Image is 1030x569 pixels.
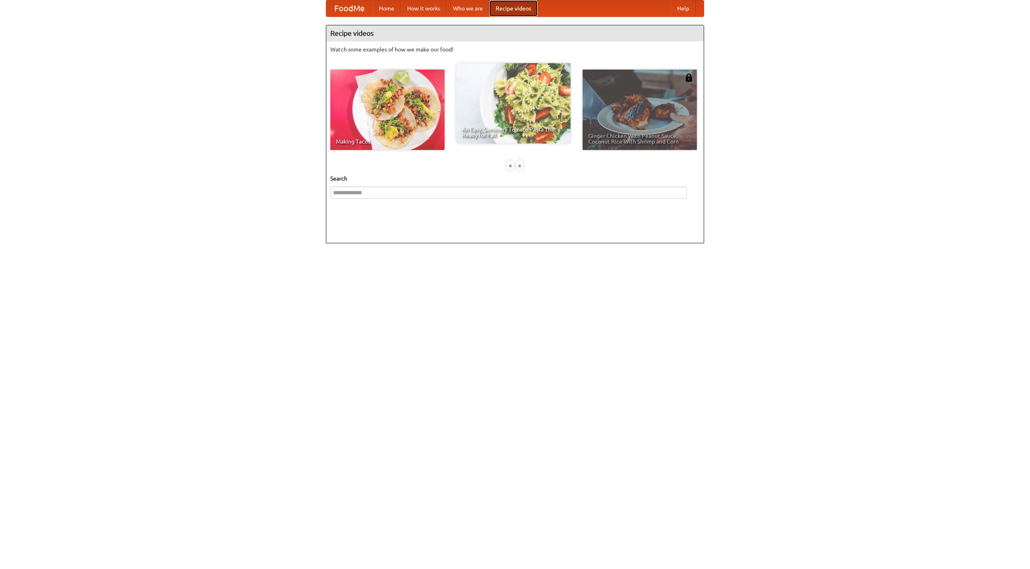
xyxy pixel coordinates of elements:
a: FoodMe [326,0,373,16]
a: Recipe videos [489,0,538,16]
div: » [516,160,523,170]
img: 483408.png [685,74,693,82]
a: Who we are [447,0,489,16]
span: Making Tacos [336,139,439,144]
a: An Easy, Summery Tomato Pasta That's Ready for Fall [456,63,571,144]
a: How it works [401,0,447,16]
a: Making Tacos [330,70,445,150]
h5: Search [330,175,700,183]
a: Help [671,0,696,16]
span: An Easy, Summery Tomato Pasta That's Ready for Fall [462,127,565,138]
div: « [507,160,514,170]
p: Watch some examples of how we make our food! [330,45,700,53]
h4: Recipe videos [326,25,704,41]
a: Home [373,0,401,16]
